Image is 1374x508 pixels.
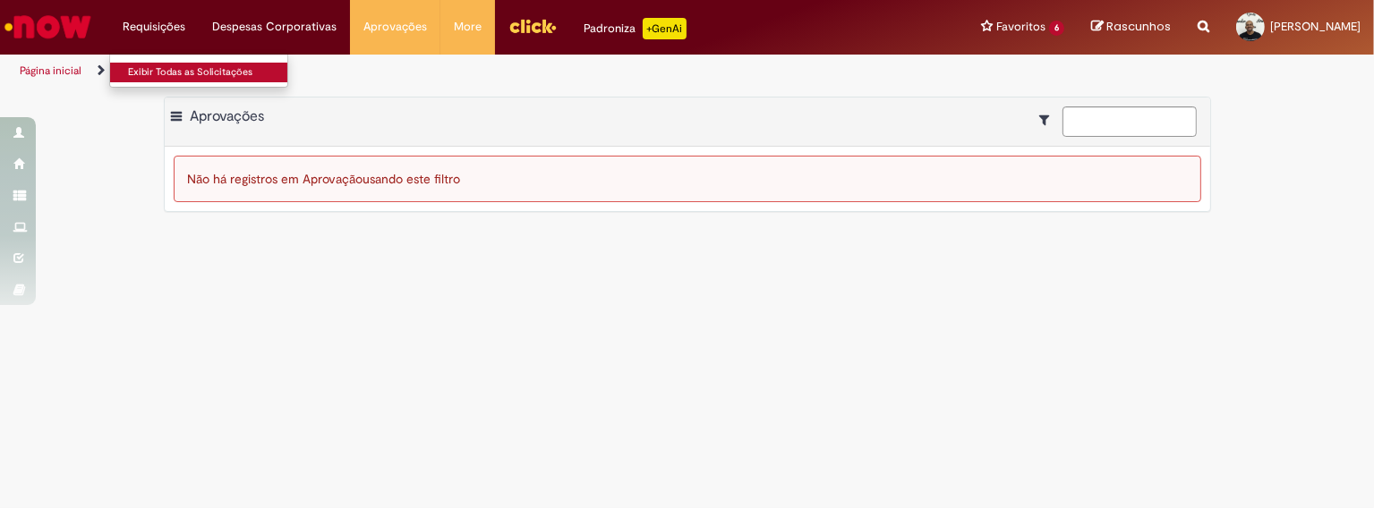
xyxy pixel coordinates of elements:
span: Requisições [123,18,185,36]
span: More [454,18,482,36]
a: Exibir Todas as Solicitações [110,63,307,82]
a: Página inicial [20,63,81,78]
span: Favoritos [996,18,1045,36]
span: Rascunhos [1106,18,1171,35]
div: Não há registros em Aprovação [174,156,1201,202]
span: 6 [1049,21,1064,36]
img: ServiceNow [2,9,94,45]
ul: Requisições [109,54,288,88]
a: Rascunhos [1091,19,1171,36]
span: Despesas Corporativas [212,18,337,36]
img: click_logo_yellow_360x200.png [508,13,557,39]
span: Aprovações [191,107,265,125]
span: [PERSON_NAME] [1270,19,1361,34]
p: +GenAi [643,18,687,39]
span: usando este filtro [363,171,461,187]
ul: Trilhas de página [13,55,902,88]
span: Aprovações [363,18,427,36]
div: Padroniza [584,18,687,39]
i: Mostrar filtros para: Suas Solicitações [1040,114,1059,126]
